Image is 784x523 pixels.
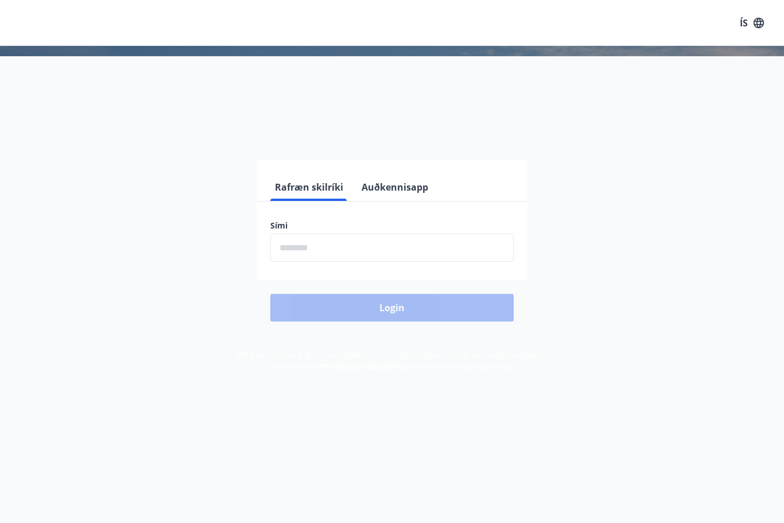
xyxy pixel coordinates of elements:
[212,122,572,136] span: Vinsamlegast skráðu þig inn með rafrænum skilríkjum eða Auðkennisappi.
[733,13,770,33] button: ÍS
[270,173,348,201] button: Rafræn skilríki
[270,220,514,231] label: Sími
[319,361,405,371] a: Persónuverndarstefna
[14,69,770,113] h1: Félagavefur, Starfsmannafélag Kópavogs
[236,349,548,371] span: Með því að skrá þig inn samþykkir þú að upplýsingar um þig séu meðhöndlaðar í samræmi við Starfsm...
[357,173,433,201] button: Auðkennisapp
